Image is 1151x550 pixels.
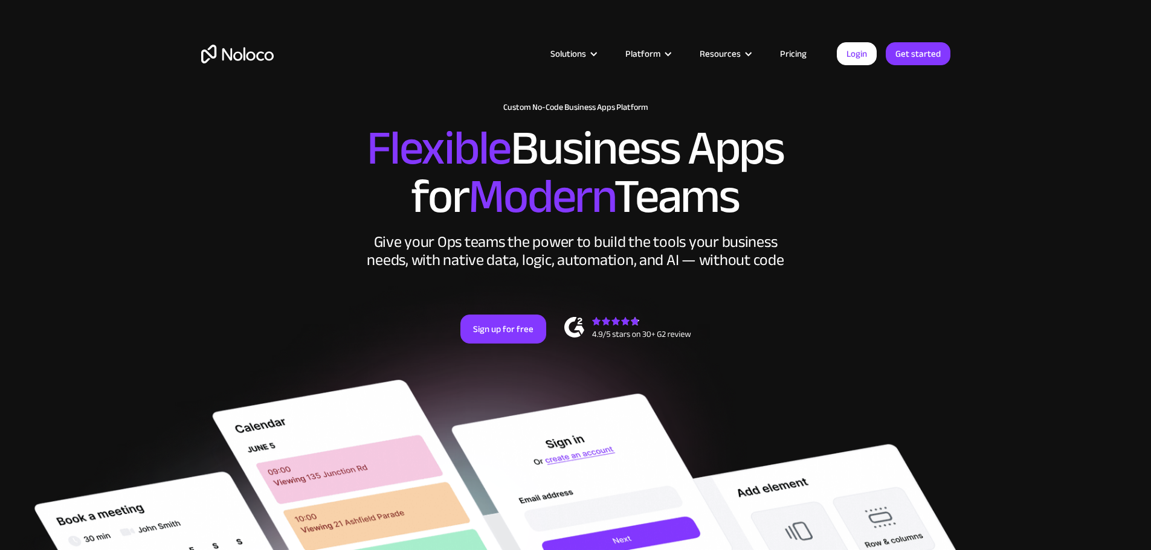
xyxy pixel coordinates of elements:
a: Get started [886,42,950,65]
a: Login [837,42,877,65]
div: Solutions [535,46,610,62]
div: Give your Ops teams the power to build the tools your business needs, with native data, logic, au... [364,233,787,269]
a: Pricing [765,46,822,62]
a: Sign up for free [460,315,546,344]
h2: Business Apps for Teams [201,124,950,221]
div: Resources [700,46,741,62]
a: home [201,45,274,63]
div: Solutions [550,46,586,62]
span: Flexible [367,103,511,193]
span: Modern [468,152,614,241]
div: Resources [685,46,765,62]
div: Platform [610,46,685,62]
div: Platform [625,46,660,62]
